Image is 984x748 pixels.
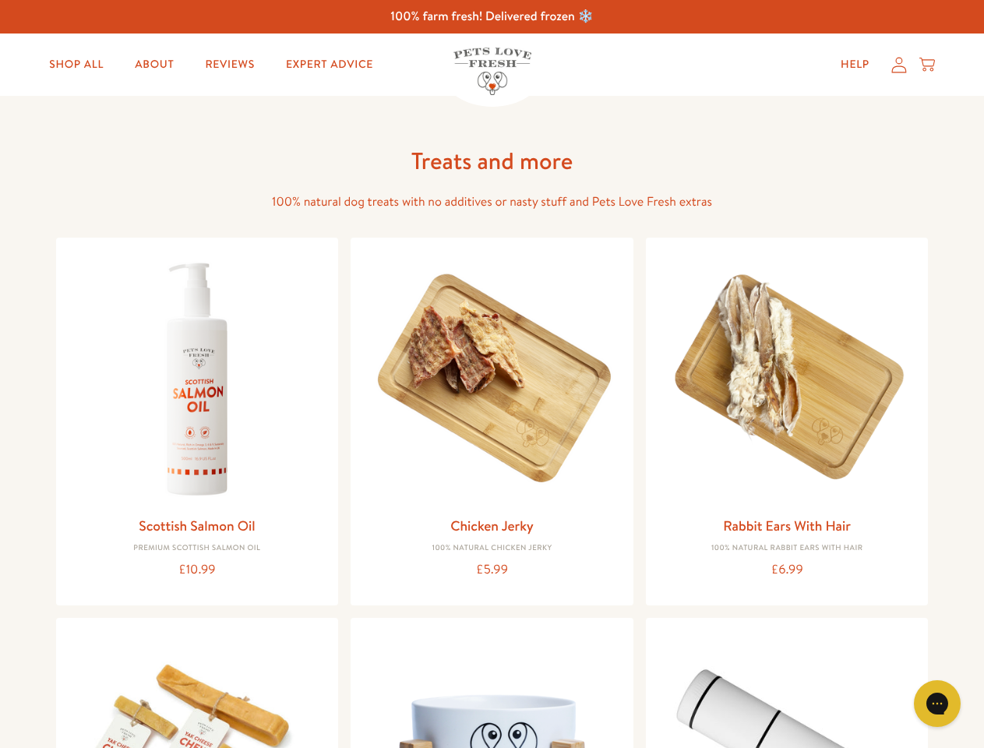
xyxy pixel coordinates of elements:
a: Reviews [192,49,266,80]
a: Chicken Jerky [450,516,534,535]
iframe: Gorgias live chat messenger [906,675,968,732]
a: Help [828,49,882,80]
div: £5.99 [363,559,621,580]
a: Rabbit Ears With Hair [723,516,851,535]
div: 100% Natural Chicken Jerky [363,544,621,553]
div: £10.99 [69,559,326,580]
img: Pets Love Fresh [453,48,531,95]
a: Scottish Salmon Oil [139,516,255,535]
img: Scottish Salmon Oil [69,250,326,508]
img: Rabbit Ears With Hair [658,250,916,508]
a: About [122,49,186,80]
div: £6.99 [658,559,916,580]
div: 100% Natural Rabbit Ears with hair [658,544,916,553]
a: Expert Advice [273,49,386,80]
div: Premium Scottish Salmon Oil [69,544,326,553]
img: Chicken Jerky [363,250,621,508]
span: 100% natural dog treats with no additives or nasty stuff and Pets Love Fresh extras [272,193,712,210]
h1: Treats and more [243,146,742,176]
a: Shop All [37,49,116,80]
